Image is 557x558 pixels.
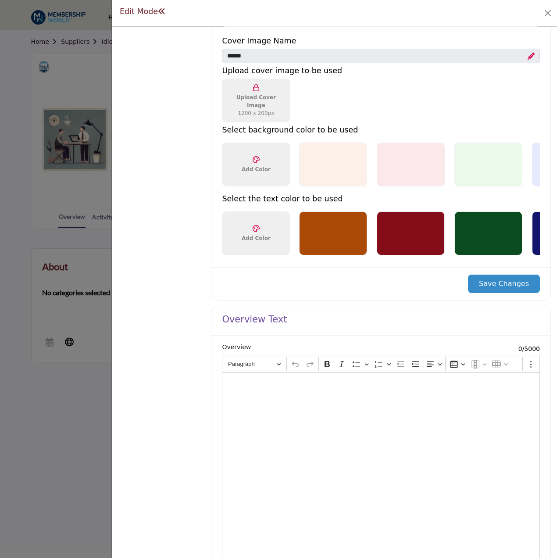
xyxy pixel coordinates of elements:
span: Add Color [242,165,271,173]
span: Upload Cover Image [230,93,282,117]
h5: Cover Image Name [222,36,540,46]
a: Upload Cover Image1200 x 200px [222,79,290,122]
button: Heading [224,357,285,371]
h5: Upload cover image to be used [222,66,531,75]
span: Paragraph [228,359,274,369]
input: Enter Company name [222,49,540,64]
h1: Edit Mode [120,7,166,16]
div: Editor toolbar [222,355,540,372]
span: /5000 [522,345,540,352]
strong: 1200 x 200px [230,109,282,117]
h5: Select the text color to be used [222,194,540,204]
span: 0 [518,345,522,352]
h4: Overview Text [222,314,287,325]
h5: Select background color to be used [222,125,540,135]
button: Close [542,7,554,19]
span: Add Color [242,234,271,242]
label: Overview [222,343,251,352]
button: Save Changes [468,275,540,293]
